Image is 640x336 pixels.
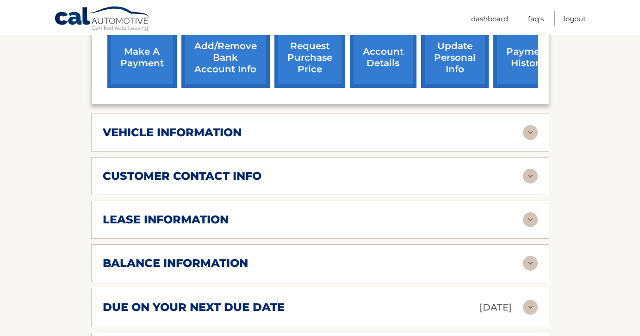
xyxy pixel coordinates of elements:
[471,11,508,26] a: Dashboard
[523,212,538,227] img: accordion-rest.svg
[523,300,538,315] img: accordion-rest.svg
[528,11,544,26] a: FAQ's
[181,27,270,88] a: Add/Remove bank account info
[103,213,229,227] h2: lease information
[103,126,242,139] h2: vehicle information
[523,256,538,271] img: accordion-rest.svg
[523,125,538,140] img: accordion-rest.svg
[350,27,416,88] a: account details
[493,27,563,88] a: payment history
[103,169,261,183] h2: customer contact info
[274,27,345,88] a: request purchase price
[421,27,489,88] a: update personal info
[523,169,538,184] img: accordion-rest.svg
[103,256,248,270] h2: balance information
[479,299,512,316] p: [DATE]
[103,300,285,314] h2: due on your next due date
[564,11,586,26] a: Logout
[107,27,177,88] a: make a payment
[54,6,151,33] a: Cal Automotive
